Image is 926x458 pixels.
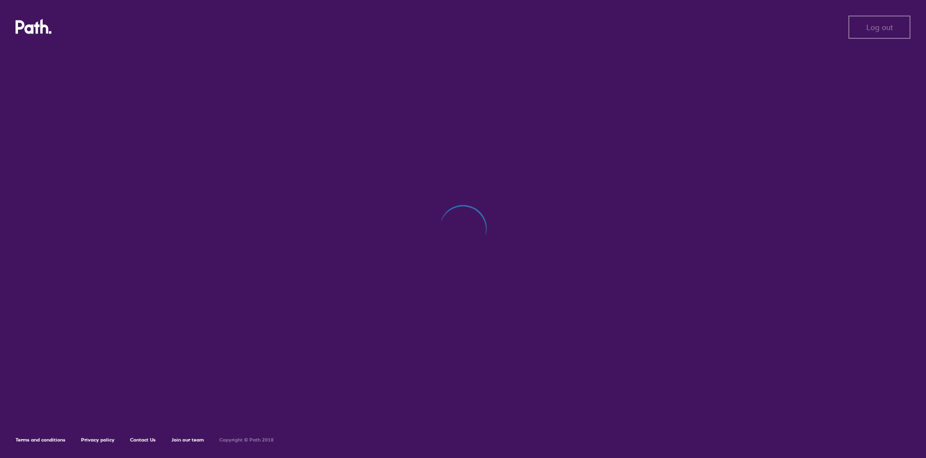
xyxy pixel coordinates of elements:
[81,437,115,443] a: Privacy policy
[848,16,910,39] button: Log out
[171,437,204,443] a: Join our team
[130,437,156,443] a: Contact Us
[219,437,274,443] h6: Copyright © Path 2018
[16,437,66,443] a: Terms and conditions
[866,23,893,32] span: Log out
